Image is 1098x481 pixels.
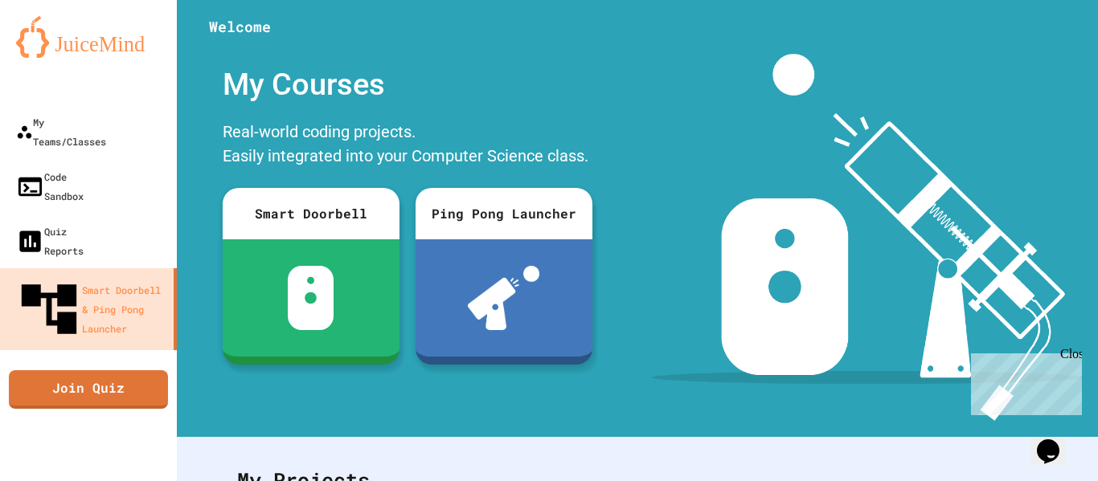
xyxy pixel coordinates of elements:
img: sdb-white.svg [288,266,334,330]
img: ppl-with-ball.png [468,266,539,330]
iframe: chat widget [965,347,1082,415]
img: logo-orange.svg [16,16,161,58]
div: Code Sandbox [16,167,84,206]
iframe: chat widget [1030,417,1082,465]
img: banner-image-my-projects.png [652,54,1083,421]
div: Quiz Reports [16,222,84,260]
div: My Teams/Classes [16,112,106,151]
a: Join Quiz [9,370,168,409]
div: Smart Doorbell [223,188,399,239]
div: Ping Pong Launcher [416,188,592,239]
div: Smart Doorbell & Ping Pong Launcher [16,276,167,342]
div: Real-world coding projects. Easily integrated into your Computer Science class. [215,116,600,176]
div: Chat with us now!Close [6,6,111,102]
div: My Courses [215,54,600,116]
